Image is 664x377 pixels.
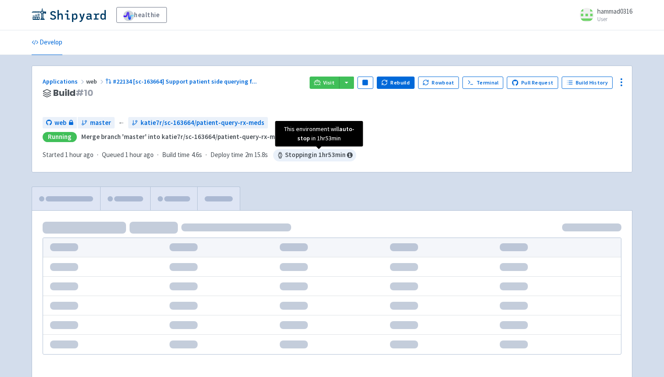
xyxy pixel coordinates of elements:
a: Visit [310,77,339,89]
a: Terminal [462,77,503,89]
span: katie7r/sc-163664/patient-query-rx-meds [141,118,264,128]
span: Build [53,88,93,98]
a: healthie [116,7,167,23]
span: ← [118,118,125,128]
a: hammad0316 User [574,8,632,22]
span: Build time [162,150,190,160]
a: web [43,117,77,129]
span: Visit [323,79,335,86]
span: Started [43,150,94,159]
button: Rowboat [418,77,459,89]
span: Deploy time [210,150,243,160]
a: Develop [32,30,62,55]
a: Build History [562,77,613,89]
img: Shipyard logo [32,8,106,22]
span: web [86,77,105,85]
time: 1 hour ago [65,150,94,159]
time: 1 hour ago [125,150,154,159]
strong: Merge branch 'master' into katie7r/sc-163664/patient-query-rx-meds [81,132,285,141]
small: User [597,16,632,22]
div: Running [43,132,77,142]
span: # 10 [76,87,93,99]
a: katie7r/sc-163664/patient-query-rx-meds [128,117,268,129]
button: Pause [357,77,373,89]
span: #22134 [sc-163664] Support patient side querying f ... [113,77,257,85]
span: Queued [102,150,154,159]
a: master [78,117,115,129]
span: 2m 15.8s [245,150,268,160]
span: Stopping in 1 hr 53 min [273,149,356,161]
div: · · · [43,149,356,161]
a: Applications [43,77,86,85]
a: Pull Request [507,77,558,89]
a: fb56186 [298,132,320,141]
a: #22134 [sc-163664] Support patient side querying f... [105,77,258,85]
span: hammad0316 [597,7,632,15]
span: 4.6s [191,150,202,160]
span: master [90,118,111,128]
button: Rebuild [377,77,415,89]
span: web [54,118,66,128]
